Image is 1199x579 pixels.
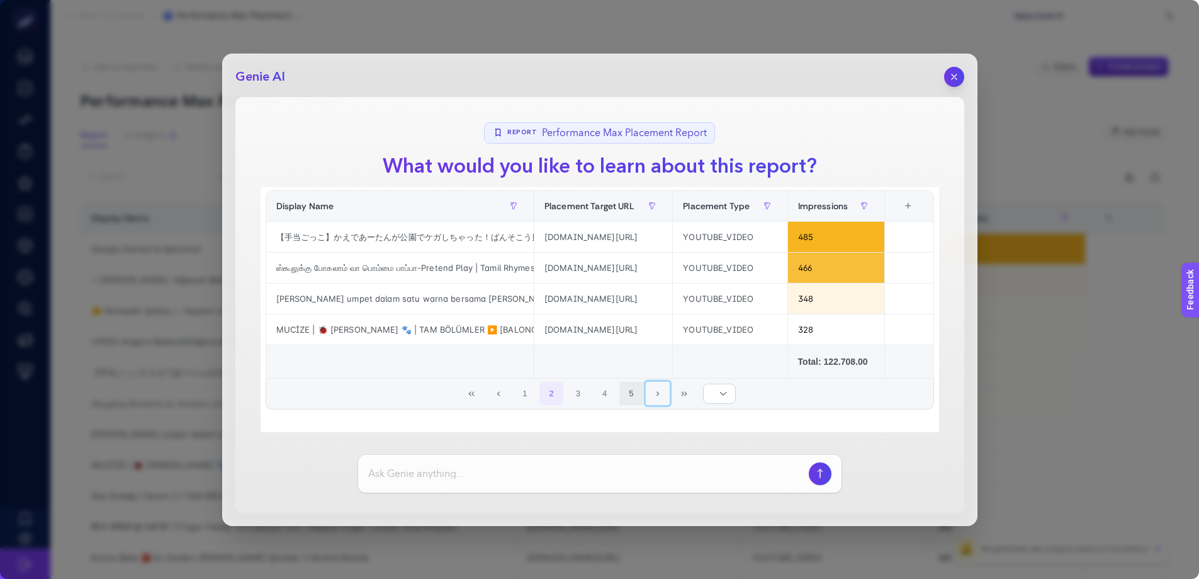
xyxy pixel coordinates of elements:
div: [DOMAIN_NAME][URL] [534,314,672,345]
div: [PERSON_NAME] umpet dalam satu warna bersama [PERSON_NAME]-temannya [266,284,534,314]
button: Last Page [673,382,697,406]
div: 【手当ごっこ】かえであーたんが公園でケガしちゃった！ばんそこう貼って！安全に遊ぼう♪ The Boo Boo Song [266,222,534,252]
div: YOUTUBE_VIDEO [673,253,787,283]
div: ஸ்கூலுக்கு போகலாம் வா பொம்மை பாப்பா-Pretend Play | Tamil Rhymes & Cartoons | Infobells #tamilrhymes [266,253,534,283]
button: Next Page [646,382,670,406]
h1: What would you like to learn about this report? [373,151,827,181]
button: 3 [566,382,590,406]
span: Placement Target URL [544,201,634,211]
div: [DOMAIN_NAME][URL] [534,253,672,283]
div: YOUTUBE_VIDEO [673,222,787,252]
div: [DOMAIN_NAME][URL] [534,284,672,314]
span: Placement Type [683,201,750,211]
span: Display Name [276,201,334,211]
div: [DOMAIN_NAME][URL] [534,222,672,252]
div: 328 [788,314,884,345]
button: 4 [593,382,617,406]
div: Last 7 Days [261,173,939,432]
h2: Genie AI [235,68,285,86]
span: Impressions [798,201,848,211]
div: YOUTUBE_VIDEO [673,314,787,345]
div: YOUTUBE_VIDEO [673,284,787,314]
div: 348 [788,284,884,314]
div: Total: 122.708.00 [798,355,874,368]
div: MUCİZE | 🐞 [PERSON_NAME] 🐾 | TAM BÖLÜMLER ▶️ [BALONCU - UNUTTURUCU - SON GÖZYAŞI] [266,314,534,345]
span: Performance Max Placement Report [542,125,707,140]
div: 4 items selected [895,201,905,229]
button: Previous Page [487,382,510,406]
button: First Page [460,382,484,406]
button: 2 [539,382,563,406]
span: Report [507,128,537,137]
input: Ask Genie anything... [368,466,804,481]
div: 466 [788,253,884,283]
span: Feedback [8,4,48,14]
button: 5 [619,382,643,406]
div: 485 [788,222,884,252]
button: 1 [513,382,537,406]
div: + [896,201,920,211]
